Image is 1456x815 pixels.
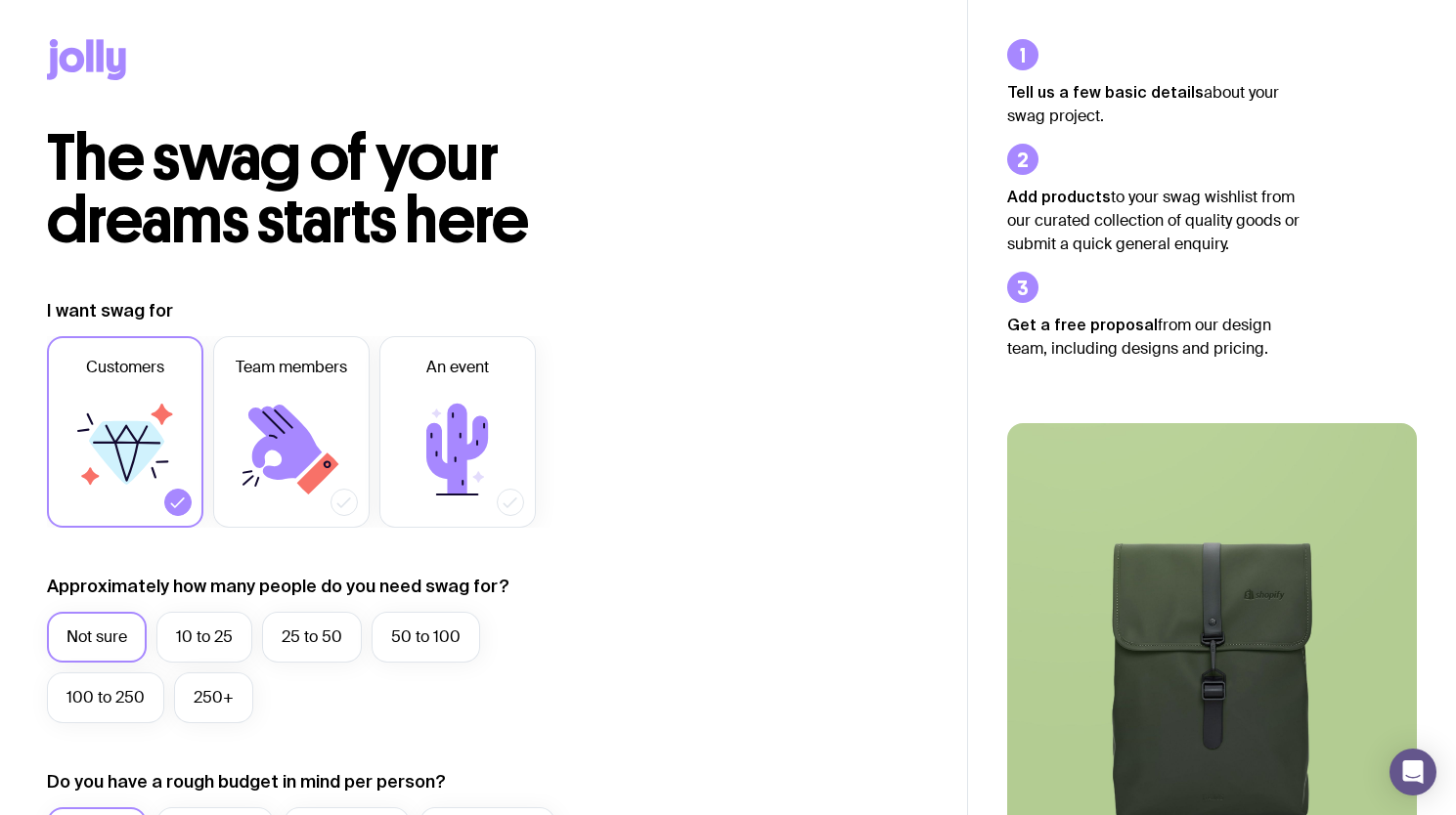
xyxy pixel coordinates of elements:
label: I want swag for [47,299,173,322]
p: to your swag wishlist from our curated collection of quality goods or submit a quick general enqu... [1007,185,1301,256]
strong: Tell us a few basic details [1007,83,1204,101]
span: Team members [236,356,347,379]
label: Not sure [47,612,147,663]
label: 50 to 100 [372,612,480,663]
label: 100 to 250 [47,672,164,723]
label: 10 to 25 [156,612,252,663]
label: 250+ [174,672,253,723]
div: Open Intercom Messenger [1390,749,1436,795]
p: from our design team, including designs and pricing. [1007,313,1301,361]
label: Approximately how many people do you need swag for? [47,575,509,598]
label: Do you have a rough budget in mind per person? [47,770,446,794]
span: An event [426,356,489,379]
p: about your swag project. [1007,80,1301,128]
strong: Add products [1007,188,1111,205]
label: 25 to 50 [262,612,362,663]
span: The swag of your dreams starts here [47,119,529,259]
span: Customers [86,356,164,379]
strong: Get a free proposal [1007,316,1158,333]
